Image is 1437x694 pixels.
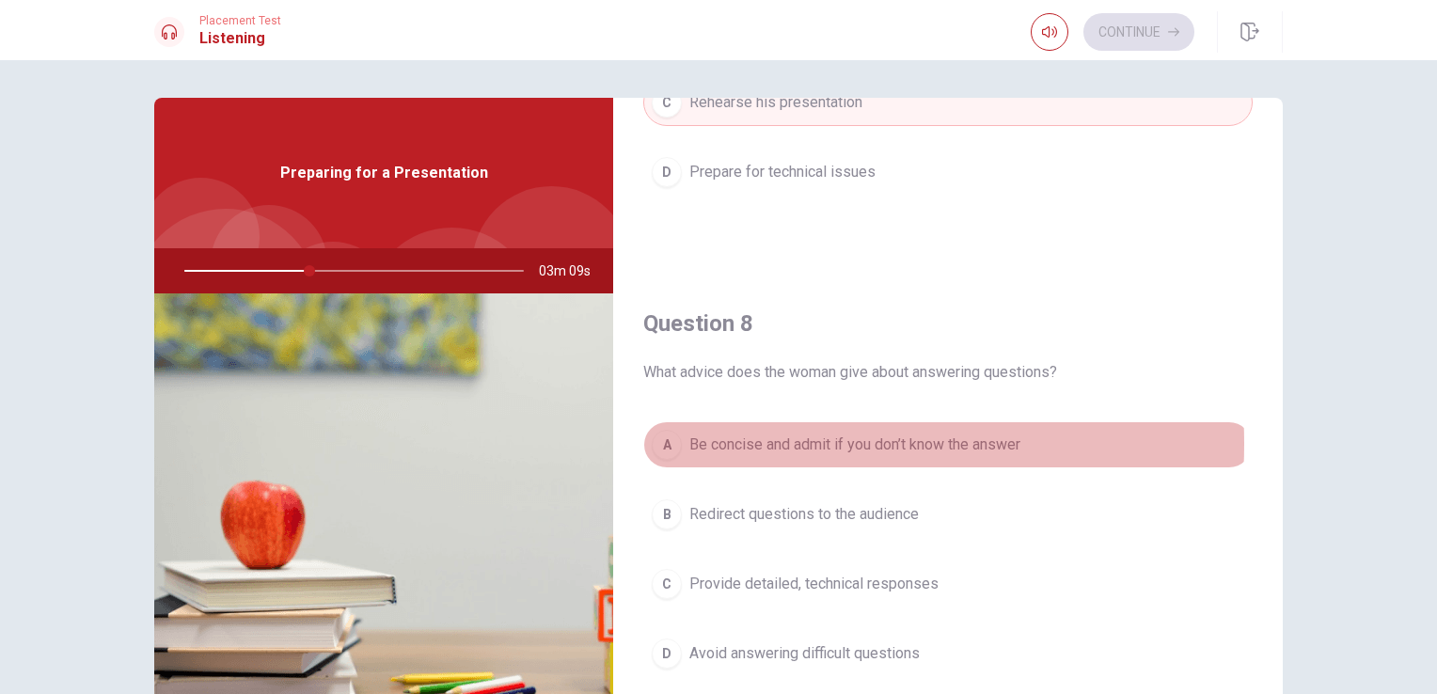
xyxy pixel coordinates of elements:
[643,308,1253,339] h4: Question 8
[689,91,862,114] span: Rehearse his presentation
[643,421,1253,468] button: ABe concise and admit if you don’t know the answer
[643,491,1253,538] button: BRedirect questions to the audience
[643,560,1253,607] button: CProvide detailed, technical responses
[643,79,1253,126] button: CRehearse his presentation
[689,642,920,665] span: Avoid answering difficult questions
[689,503,919,526] span: Redirect questions to the audience
[652,87,682,118] div: C
[689,573,939,595] span: Provide detailed, technical responses
[199,27,281,50] h1: Listening
[643,630,1253,677] button: DAvoid answering difficult questions
[652,430,682,460] div: A
[643,149,1253,196] button: DPrepare for technical issues
[199,14,281,27] span: Placement Test
[689,161,876,183] span: Prepare for technical issues
[539,248,606,293] span: 03m 09s
[643,361,1253,384] span: What advice does the woman give about answering questions?
[689,434,1020,456] span: Be concise and admit if you don’t know the answer
[652,569,682,599] div: C
[652,639,682,669] div: D
[280,162,488,184] span: Preparing for a Presentation
[652,499,682,529] div: B
[652,157,682,187] div: D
